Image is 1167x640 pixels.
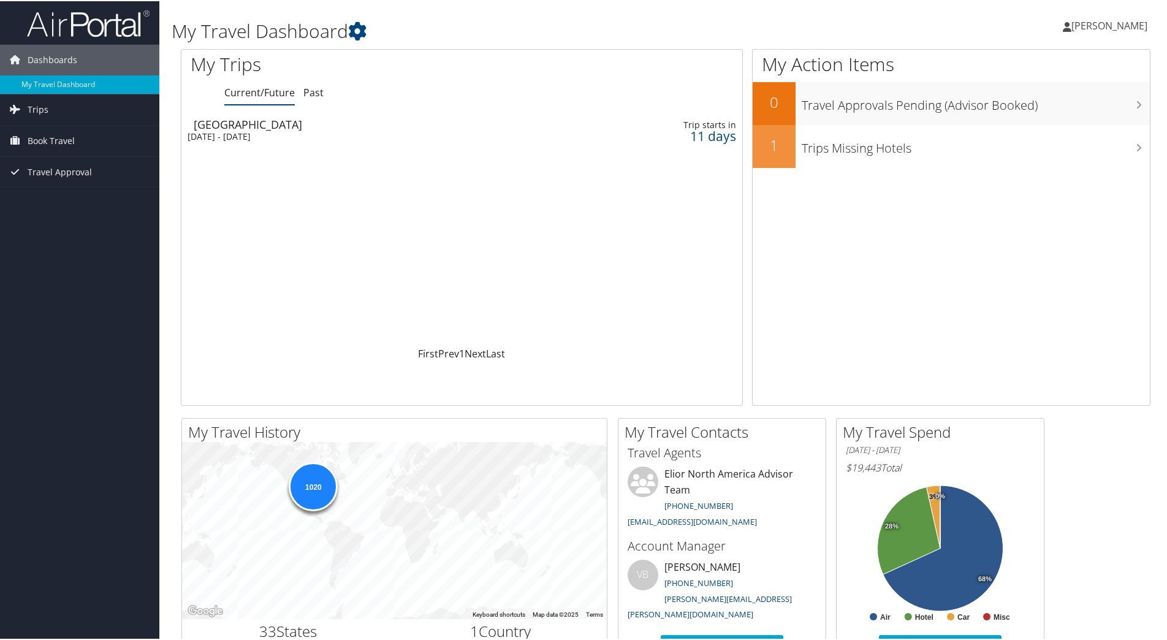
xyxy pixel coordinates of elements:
[753,124,1150,167] a: 1Trips Missing Hotels
[194,118,549,129] div: [GEOGRAPHIC_DATA]
[224,85,295,98] a: Current/Future
[843,421,1044,441] h2: My Travel Spend
[188,130,543,141] div: [DATE] - [DATE]
[470,620,479,640] span: 1
[1063,6,1160,43] a: [PERSON_NAME]
[929,492,939,500] tspan: 3%
[259,620,276,640] span: 33
[628,558,658,589] div: VB
[27,8,150,37] img: airportal-logo.png
[625,421,826,441] h2: My Travel Contacts
[172,17,831,43] h1: My Travel Dashboard
[846,460,1035,473] h6: Total
[753,134,796,154] h2: 1
[935,492,945,499] tspan: 0%
[188,421,607,441] h2: My Travel History
[957,612,970,620] text: Car
[880,612,891,620] text: Air
[438,346,459,359] a: Prev
[191,50,500,76] h1: My Trips
[533,610,579,617] span: Map data ©2025
[622,558,823,624] li: [PERSON_NAME]
[586,610,603,617] a: Terms (opens in new tab)
[978,574,992,582] tspan: 68%
[486,346,505,359] a: Last
[628,592,792,619] a: [PERSON_NAME][EMAIL_ADDRESS][PERSON_NAME][DOMAIN_NAME]
[473,609,525,618] button: Keyboard shortcuts
[915,612,933,620] text: Hotel
[628,443,816,460] h3: Travel Agents
[28,156,92,186] span: Travel Approval
[664,499,733,510] a: [PHONE_NUMBER]
[846,460,881,473] span: $19,443
[459,346,465,359] a: 1
[465,346,486,359] a: Next
[628,536,816,554] h3: Account Manager
[628,515,757,526] a: [EMAIL_ADDRESS][DOMAIN_NAME]
[753,50,1150,76] h1: My Action Items
[994,612,1010,620] text: Misc
[802,132,1150,156] h3: Trips Missing Hotels
[664,576,733,587] a: [PHONE_NUMBER]
[753,91,796,112] h2: 0
[289,461,338,510] div: 1020
[622,465,823,531] li: Elior North America Advisor Team
[802,90,1150,113] h3: Travel Approvals Pending (Advisor Booked)
[418,346,438,359] a: First
[303,85,324,98] a: Past
[28,124,75,155] span: Book Travel
[185,602,226,618] a: Open this area in Google Maps (opens a new window)
[846,443,1035,455] h6: [DATE] - [DATE]
[1071,18,1147,31] span: [PERSON_NAME]
[615,129,736,140] div: 11 days
[753,81,1150,124] a: 0Travel Approvals Pending (Advisor Booked)
[185,602,226,618] img: Google
[615,118,736,129] div: Trip starts in
[28,93,48,124] span: Trips
[28,44,77,74] span: Dashboards
[885,522,899,529] tspan: 28%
